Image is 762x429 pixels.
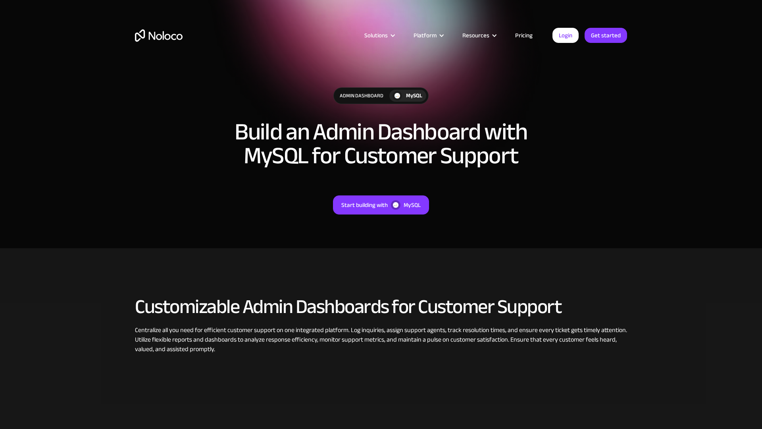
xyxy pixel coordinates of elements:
h1: Build an Admin Dashboard with MySQL for Customer Support [202,120,560,168]
div: MySQL [404,200,421,210]
a: Get started [585,28,627,43]
div: Platform [404,30,452,41]
h2: Customizable Admin Dashboards for Customer Support [135,296,627,317]
a: Start building withMySQL [333,195,429,214]
div: Platform [414,30,437,41]
div: Resources [462,30,489,41]
a: Pricing [505,30,543,41]
a: home [135,29,183,42]
div: Start building with [341,200,388,210]
div: Resources [452,30,505,41]
div: MySQL [406,91,422,100]
a: Login [552,28,579,43]
div: Admin Dashboard [334,88,389,104]
div: Solutions [354,30,404,41]
div: Solutions [364,30,388,41]
div: Centralize all you need for efficient customer support on one integrated platform. Log inquiries,... [135,325,627,354]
